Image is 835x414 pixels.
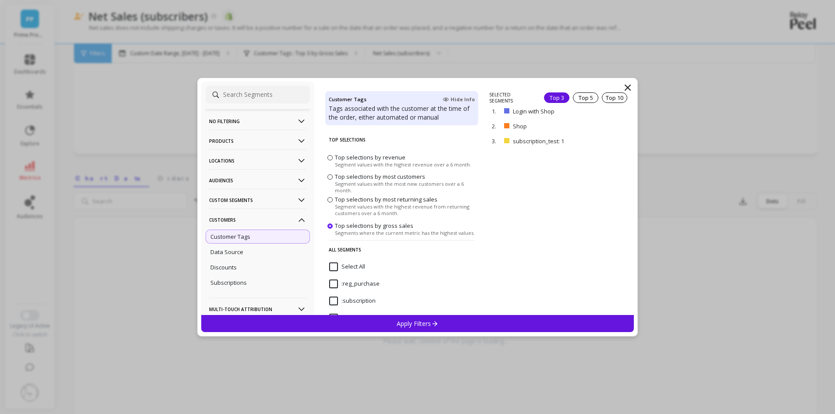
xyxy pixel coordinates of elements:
p: No filtering [209,110,306,132]
p: Apply Filters [397,319,438,328]
p: Multi-Touch Attribution [209,298,306,320]
p: Customers [209,209,306,231]
span: Segment values with the highest revenue over a 6 month. [335,161,471,167]
p: Customer Tags [210,233,250,241]
span: :subscription [329,297,376,305]
span: Top selections by revenue [335,153,405,161]
span: Segments where the current metric has the highest values. [335,229,475,236]
p: Login with Shop [513,107,591,115]
p: 1. [492,107,501,115]
span: :reg_purchase [329,280,380,288]
p: Custom Segments [209,189,306,211]
input: Search Segments [206,86,310,103]
p: Top Selections [329,131,475,149]
span: Hide Info [443,96,475,103]
span: Select All [329,262,365,271]
h4: Customer Tags [329,95,366,104]
p: 3. [492,137,501,145]
p: 2. [492,122,501,130]
span: Top selections by gross sales [335,221,413,229]
div: Top 5 [573,92,598,103]
p: Shop [513,122,578,130]
span: Segment values with the highest revenue from returning customers over a 6 month. [335,203,476,216]
p: subscription_test: 1 [513,137,596,145]
p: SELECTED SEGMENTS [489,92,533,104]
p: All Segments [329,240,475,259]
p: Products [209,130,306,152]
p: Subscriptions [210,279,247,287]
span: Segment values with the most new customers over a 6 month. [335,180,476,194]
p: Discounts [210,263,237,271]
div: Top 10 [602,92,627,103]
span: Top selections by most customers [335,173,425,180]
p: Audiences [209,169,306,191]
span: Top selections by most returning sales [335,195,437,203]
div: Top 3 [544,92,569,103]
p: Tags associated with the customer at the time of the order, either automated or manual [329,104,475,122]
span: Active Subscriber [329,314,387,322]
p: Data Source [210,248,243,256]
p: Locations [209,149,306,172]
